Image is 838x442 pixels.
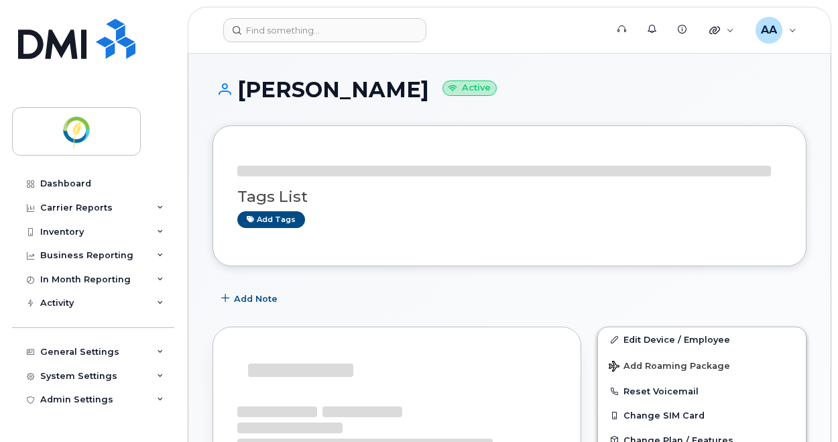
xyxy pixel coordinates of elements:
[609,361,730,374] span: Add Roaming Package
[598,327,806,351] a: Edit Device / Employee
[598,403,806,427] button: Change SIM Card
[598,379,806,403] button: Reset Voicemail
[237,211,305,228] a: Add tags
[237,188,782,205] h3: Tags List
[234,292,278,305] span: Add Note
[598,351,806,379] button: Add Roaming Package
[442,80,497,96] small: Active
[213,286,289,311] button: Add Note
[213,78,806,101] h1: [PERSON_NAME]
